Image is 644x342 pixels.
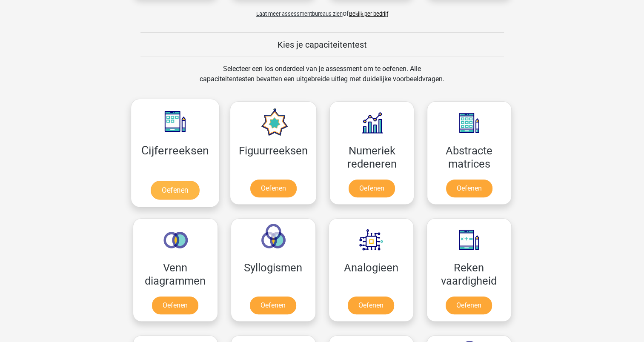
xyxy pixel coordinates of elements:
a: Oefenen [446,180,492,197]
h5: Kies je capaciteitentest [140,40,504,50]
div: Selecteer een los onderdeel van je assessment om te oefenen. Alle capaciteitentesten bevatten een... [192,64,452,94]
a: Oefenen [250,180,297,197]
div: of [126,2,518,19]
span: Laat meer assessmentbureaus zien [256,11,343,17]
a: Oefenen [446,296,492,314]
a: Oefenen [348,296,394,314]
a: Bekijk per bedrijf [349,11,388,17]
a: Oefenen [152,296,198,314]
a: Oefenen [250,296,296,314]
a: Oefenen [349,180,395,197]
a: Oefenen [151,181,199,199]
